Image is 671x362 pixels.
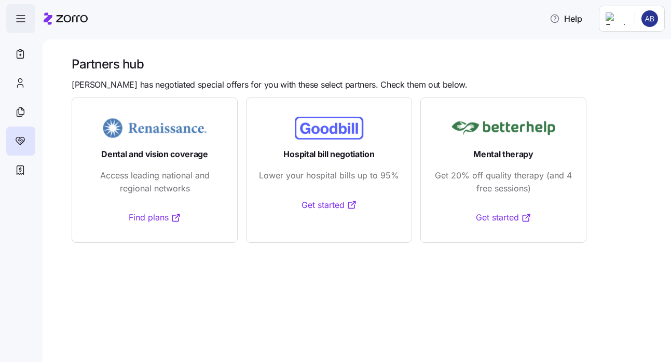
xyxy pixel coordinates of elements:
[302,199,357,212] a: Get started
[541,8,591,29] button: Help
[259,169,399,182] span: Lower your hospital bills up to 95%
[606,12,626,25] img: Employer logo
[550,12,582,25] span: Help
[283,148,374,161] span: Hospital bill negotiation
[473,148,533,161] span: Mental therapy
[72,56,656,72] h1: Partners hub
[641,10,658,27] img: 4ea88503b392467ac832a7af8db086d9
[101,148,208,161] span: Dental and vision coverage
[85,169,225,195] span: Access leading national and regional networks
[129,211,181,224] a: Find plans
[476,211,531,224] a: Get started
[72,78,468,91] span: [PERSON_NAME] has negotiated special offers for you with these select partners. Check them out be...
[433,169,573,195] span: Get 20% off quality therapy (and 4 free sessions)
